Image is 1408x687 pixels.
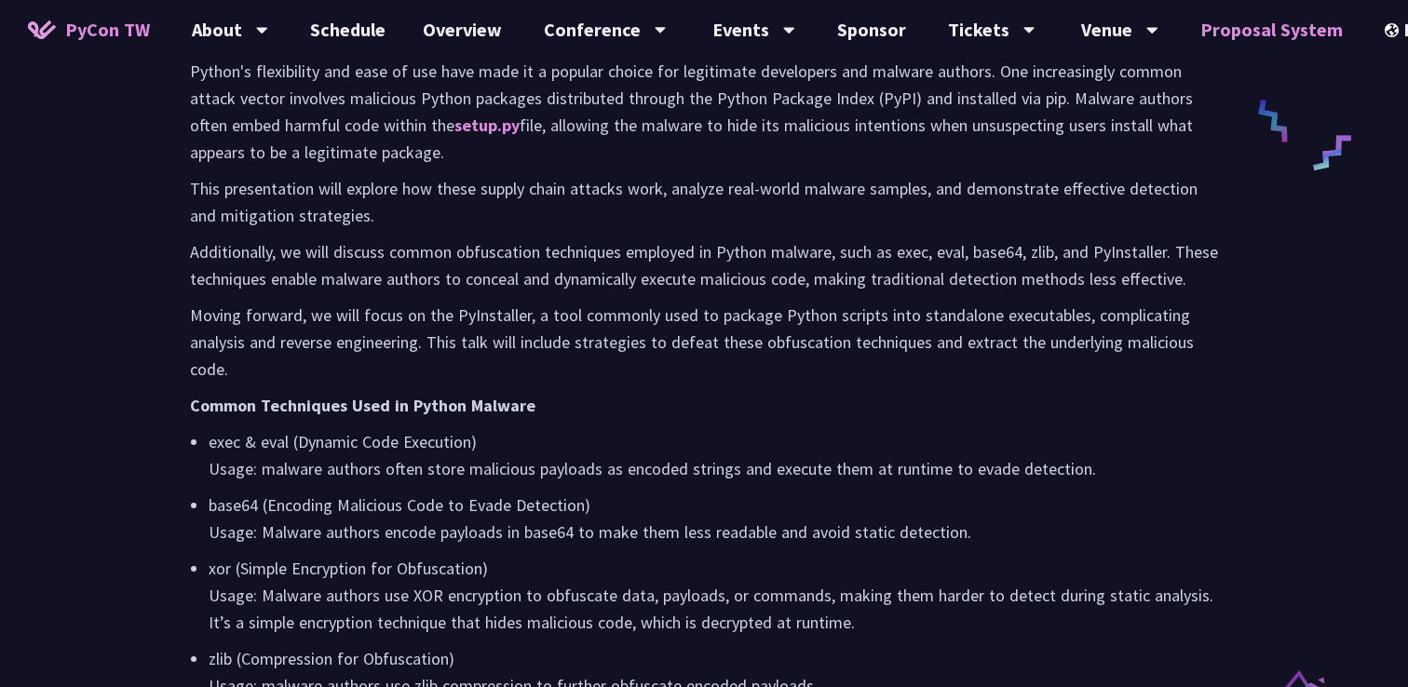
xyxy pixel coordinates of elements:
a: PyCon TW [9,7,169,53]
p: Moving forward, we will focus on the PyInstaller, a tool commonly used to package Python scripts ... [190,302,1218,383]
p: exec & eval (Dynamic Code Execution) Usage: malware authors often store malicious payloads as enc... [209,428,1218,482]
p: This presentation will explore how these supply chain attacks work, analyze real-world malware sa... [190,175,1218,229]
img: Home icon of PyCon TW 2025 [28,20,56,39]
strong: Common Techniques Used in Python Malware [190,395,535,416]
p: xor (Simple Encryption for Obfuscation) Usage: Malware authors use XOR encryption to obfuscate da... [209,555,1218,636]
img: Locale Icon [1385,23,1403,37]
span: PyCon TW [65,16,150,44]
a: setup.py [454,114,520,136]
p: Additionally, we will discuss common obfuscation techniques employed in Python malware, such as e... [190,238,1218,292]
p: base64 (Encoding Malicious Code to Evade Detection) Usage: Malware authors encode payloads in bas... [209,492,1218,546]
p: Python's flexibility and ease of use have made it a popular choice for legitimate developers and ... [190,58,1218,166]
